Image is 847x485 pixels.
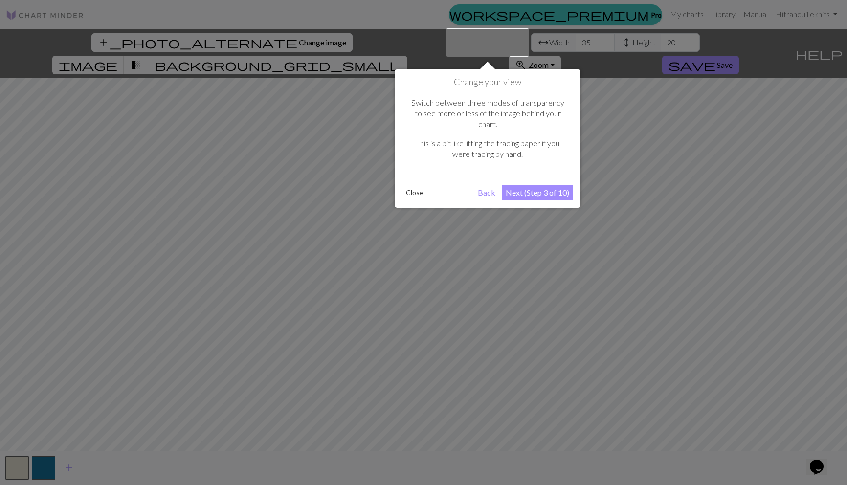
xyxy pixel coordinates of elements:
[402,77,573,88] h1: Change your view
[407,97,568,130] p: Switch between three modes of transparency to see more or less of the image behind your chart.
[502,185,573,200] button: Next (Step 3 of 10)
[407,138,568,160] p: This is a bit like lifting the tracing paper if you were tracing by hand.
[402,185,427,200] button: Close
[395,69,580,208] div: Change your view
[474,185,499,200] button: Back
